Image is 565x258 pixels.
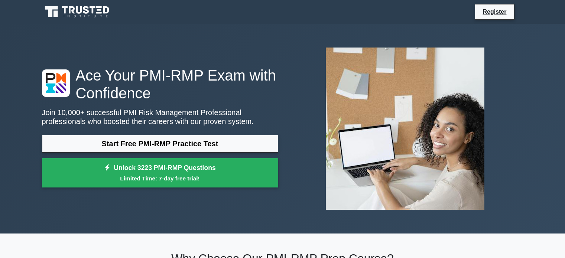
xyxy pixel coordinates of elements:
[478,7,511,16] a: Register
[42,66,278,102] h1: Ace Your PMI-RMP Exam with Confidence
[42,135,278,153] a: Start Free PMI-RMP Practice Test
[51,174,269,183] small: Limited Time: 7-day free trial!
[42,158,278,188] a: Unlock 3223 PMI-RMP QuestionsLimited Time: 7-day free trial!
[42,108,278,126] p: Join 10,000+ successful PMI Risk Management Professional professionals who boosted their careers ...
